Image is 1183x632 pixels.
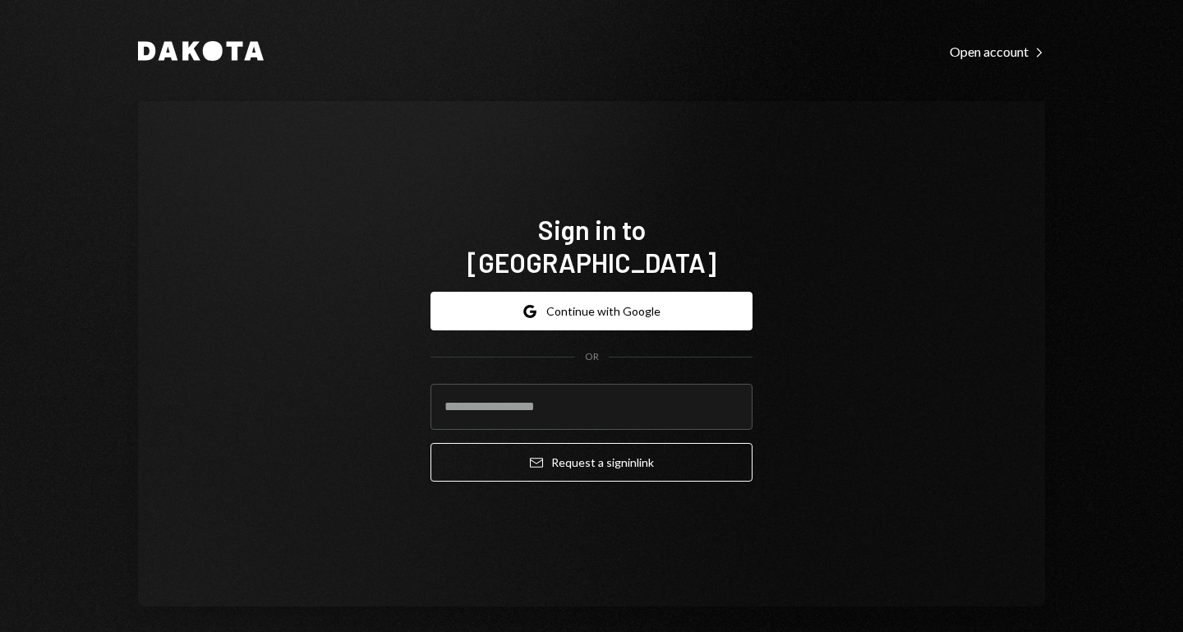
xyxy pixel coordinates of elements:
button: Request a signinlink [430,443,753,482]
keeper-lock: Open Keeper Popup [720,397,739,417]
h1: Sign in to [GEOGRAPHIC_DATA] [430,213,753,279]
button: Continue with Google [430,292,753,330]
div: OR [585,350,599,364]
a: Open account [950,42,1045,60]
div: Open account [950,44,1045,60]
